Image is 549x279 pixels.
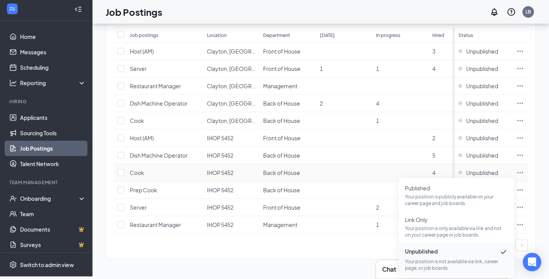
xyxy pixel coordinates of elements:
td: Clayton, MO [203,112,259,129]
svg: Ellipses [516,203,524,211]
p: Your position is not available via link, career page, or job boards. [405,258,508,271]
td: IHOP 5452 [203,216,259,234]
span: Dish Machine Operator [130,152,188,159]
div: LB [525,8,531,15]
div: Onboarding [20,195,79,202]
p: Your position is publicly available on your career page and job boards. [405,193,508,207]
span: Host (AM) [130,48,154,55]
span: right [519,243,524,247]
span: Server [130,65,147,72]
span: Unpublished [466,117,498,124]
span: Clayton, [GEOGRAPHIC_DATA] [207,65,285,72]
a: Scheduling [20,60,86,75]
span: Back of House [263,152,300,159]
td: Clayton, MO [203,77,259,95]
span: Unpublished [466,134,498,142]
span: 4 [432,169,435,176]
span: Back of House [263,169,300,176]
span: IHOP 5452 [207,187,233,193]
td: Management [259,77,316,95]
span: 5 [432,152,435,159]
a: Team [20,206,86,222]
svg: Ellipses [516,82,524,90]
th: In progress [372,27,428,43]
td: Management [259,216,316,234]
span: IHOP 5452 [207,152,233,159]
span: Clayton, [GEOGRAPHIC_DATA] [207,100,285,107]
div: Reporting [20,79,86,87]
td: IHOP 5452 [203,199,259,216]
span: Prep Cook [130,187,157,193]
svg: UserCheck [9,195,17,202]
th: Status [455,27,512,43]
svg: Settings [9,261,17,269]
a: Home [20,29,86,44]
span: Unpublished [405,247,508,257]
span: 1 [376,117,379,124]
td: Back of House [259,95,316,112]
span: Unpublished [466,82,498,90]
td: Back of House [259,147,316,164]
div: Hiring [9,98,84,105]
span: 1 [376,221,379,228]
a: SurveysCrown [20,237,86,252]
span: 2 [320,100,323,107]
span: 4 [432,65,435,72]
td: Clayton, MO [203,95,259,112]
span: Link Only [405,216,508,224]
td: IHOP 5452 [203,147,259,164]
svg: Collapse [74,5,82,13]
span: Front of House [263,134,301,141]
a: Applicants [20,110,86,125]
h3: Chat [382,265,396,274]
span: Unpublished [466,99,498,107]
span: Front of House [263,48,301,55]
span: Unpublished [466,151,498,159]
svg: Notifications [490,7,499,17]
svg: Ellipses [516,186,524,194]
span: IHOP 5452 [207,134,233,141]
svg: QuestionInfo [507,7,516,17]
p: Your position is only available via link and not on your career page or job boards. [405,225,508,238]
span: Cook [130,117,144,124]
li: Next Page [515,239,528,251]
span: Back of House [263,117,300,124]
svg: Ellipses [516,47,524,55]
span: Back of House [263,100,300,107]
span: Published [405,184,508,192]
span: Unpublished [466,169,498,176]
span: Clayton, [GEOGRAPHIC_DATA] [207,117,285,124]
span: Cook [130,169,144,176]
span: Restaurant Manager [130,82,181,89]
span: 1 [376,65,379,72]
svg: WorkstreamLogo [8,5,16,13]
span: IHOP 5452 [207,169,233,176]
td: Front of House [259,199,316,216]
span: 2 [432,134,435,141]
a: Messages [20,44,86,60]
svg: Ellipses [516,99,524,107]
svg: Ellipses [516,169,524,176]
div: Location [207,32,227,39]
span: Unpublished [466,65,498,72]
span: Management [263,221,297,228]
h1: Job Postings [106,5,162,18]
td: Back of House [259,182,316,199]
svg: Ellipses [516,65,524,72]
a: DocumentsCrown [20,222,86,237]
svg: Ellipses [516,151,524,159]
button: right [515,239,528,251]
span: 1 [320,65,323,72]
td: Front of House [259,43,316,60]
td: Back of House [259,112,316,129]
td: Back of House [259,164,316,182]
svg: Analysis [9,79,17,87]
span: Front of House [263,65,301,72]
span: Dish Machine Operator [130,100,188,107]
span: Clayton, [GEOGRAPHIC_DATA] [207,82,285,89]
a: Job Postings [20,141,86,156]
td: Clayton, MO [203,43,259,60]
td: IHOP 5452 [203,182,259,199]
th: Hired [428,27,485,43]
span: IHOP 5452 [207,204,233,211]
